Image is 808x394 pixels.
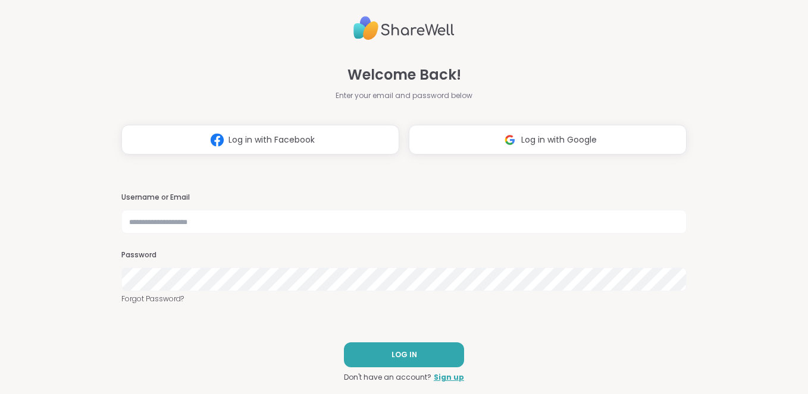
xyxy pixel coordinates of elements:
[409,125,687,155] button: Log in with Google
[499,129,521,151] img: ShareWell Logomark
[121,125,399,155] button: Log in with Facebook
[336,90,472,101] span: Enter your email and password below
[121,294,687,304] a: Forgot Password?
[121,250,687,260] h3: Password
[344,372,431,383] span: Don't have an account?
[228,134,315,146] span: Log in with Facebook
[121,193,687,203] h3: Username or Email
[392,349,417,360] span: LOG IN
[206,129,228,151] img: ShareWell Logomark
[344,342,464,367] button: LOG IN
[347,64,461,86] span: Welcome Back!
[434,372,464,383] a: Sign up
[521,134,597,146] span: Log in with Google
[353,11,455,45] img: ShareWell Logo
